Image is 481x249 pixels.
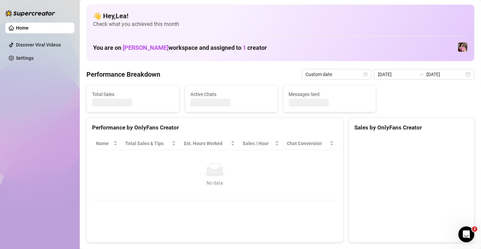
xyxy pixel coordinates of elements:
span: Messages Sent [289,91,371,98]
a: Settings [16,55,34,61]
iframe: Intercom live chat [458,226,474,242]
span: Total Sales [92,91,174,98]
span: 1 [243,44,246,51]
h4: 👋 Hey, Lea ! [93,11,468,21]
th: Total Sales & Tips [121,137,180,150]
th: Name [92,137,121,150]
span: [PERSON_NAME] [123,44,169,51]
a: Discover Viral Videos [16,42,61,47]
h1: You are on workspace and assigned to creator [93,44,267,51]
img: Nanner [458,42,467,52]
span: Chat Conversion [287,140,328,147]
span: to [419,72,424,77]
span: Active Chats [190,91,272,98]
input: End date [426,71,464,78]
span: calendar [364,72,368,76]
span: Sales / Hour [243,140,274,147]
span: Name [96,140,112,147]
a: Home [16,25,29,31]
th: Sales / Hour [239,137,283,150]
img: logo-BBDzfeDw.svg [5,10,55,17]
div: Sales by OnlyFans Creator [354,123,469,132]
span: Total Sales & Tips [125,140,171,147]
th: Chat Conversion [283,137,337,150]
div: Performance by OnlyFans Creator [92,123,338,132]
h4: Performance Breakdown [86,70,160,79]
div: No data [99,179,331,187]
span: 2 [472,226,477,232]
div: Est. Hours Worked [184,140,229,147]
input: Start date [378,71,416,78]
span: Check what you achieved this month [93,21,468,28]
span: swap-right [419,72,424,77]
span: Custom date [305,69,367,79]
